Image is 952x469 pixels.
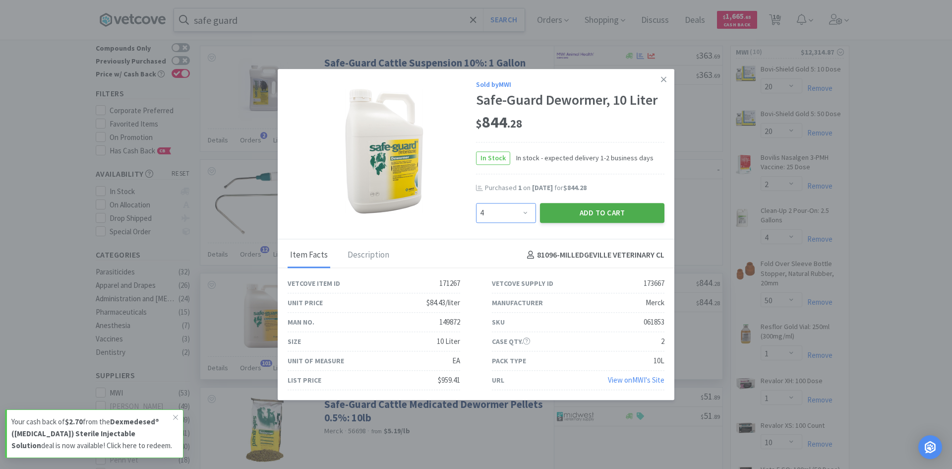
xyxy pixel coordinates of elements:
span: In stock - expected delivery 1-2 business days [510,153,654,164]
div: $84.43/liter [426,297,460,309]
div: 10L [654,355,664,367]
div: 171267 [439,277,460,289]
p: Your cash back of from the deal is now available! Click here to redeem. [11,416,173,452]
div: Unit Price [288,297,323,308]
span: 844 [476,113,522,133]
span: . 28 [507,117,522,131]
span: 1 [518,183,522,192]
div: Pack Type [492,355,526,366]
div: Unit of Measure [288,355,344,366]
a: View onMWI's Site [608,375,664,385]
div: 061853 [644,316,664,328]
div: Vetcove Item ID [288,278,340,289]
div: Item Facts [288,243,330,268]
div: EA [452,355,460,367]
span: $844.28 [563,183,587,192]
div: Merck [646,297,664,309]
div: 173667 [644,277,664,289]
div: Safe-Guard Dewormer, 10 Liter [476,92,664,109]
div: Case Qty. [492,336,530,347]
div: URL [492,375,504,386]
div: Sold by MWI [476,79,664,90]
div: 10 Liter [437,335,460,347]
div: Man No. [288,317,314,328]
div: 149872 [439,316,460,328]
div: SKU [492,317,505,328]
span: In Stock [476,152,510,164]
strong: Dexmedesed® ([MEDICAL_DATA]) Sterile Injectable Solution [11,417,159,450]
div: Vetcove Supply ID [492,278,553,289]
button: Add to Cart [540,203,664,223]
div: List Price [288,375,321,386]
span: $ [476,117,482,131]
img: 3b27786433ec460088eb9e1e7d110274_173667.png [317,86,446,215]
strong: $2.70 [65,417,83,426]
div: Open Intercom Messenger [918,435,942,459]
div: Size [288,336,301,347]
h4: 81096 - MILLEDGEVILLE VETERINARY CL [523,249,664,262]
div: Purchased on for [485,183,664,193]
div: 2 [661,335,664,347]
div: Description [345,243,392,268]
span: [DATE] [532,183,553,192]
div: Manufacturer [492,297,543,308]
div: $959.41 [438,374,460,386]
